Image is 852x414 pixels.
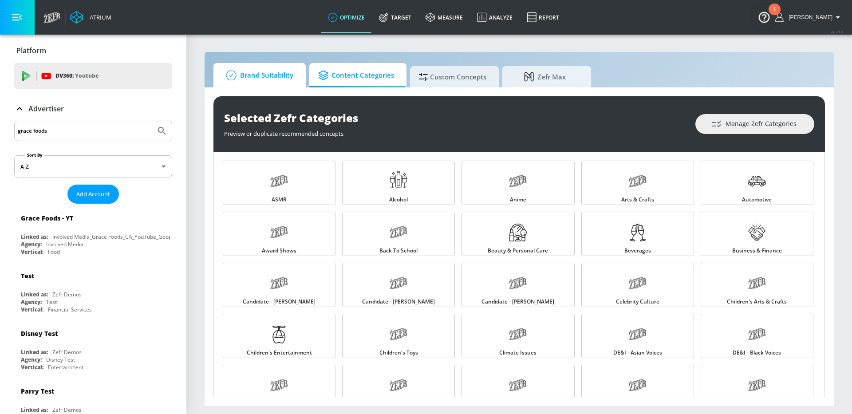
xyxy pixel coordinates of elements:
span: Back to School [379,248,418,253]
span: Candidate - [PERSON_NAME] [481,299,554,304]
a: Back to School [342,212,455,256]
a: Candidate - [PERSON_NAME] [461,263,574,307]
a: Candidate - [PERSON_NAME] [342,263,455,307]
span: Brand Suitability [222,65,293,86]
span: Content Categories [318,65,394,86]
p: Advertiser [28,104,64,114]
div: Vertical: [21,306,43,313]
span: Climate Issues [499,350,536,355]
span: login as: casey.cohen@zefr.com [785,14,832,20]
span: DE&I - Black Voices [733,350,781,355]
div: Grace Foods - YTLinked as:Involved Media_Grace Foods_CA_YouTube_GoogleAdsAgency:Involved MediaVer... [14,207,172,258]
a: Alcohol [342,161,455,205]
a: Anime [461,161,574,205]
span: Candidate - [PERSON_NAME] [362,299,435,304]
a: Atrium [70,11,111,24]
a: Business & Finance [701,212,813,256]
div: Grace Foods - YT [21,214,73,222]
div: Parry Test [21,387,54,395]
button: Manage Zefr Categories [695,114,814,134]
div: Agency: [21,356,42,363]
div: 1 [773,9,776,21]
span: Manage Zefr Categories [713,118,797,130]
div: Vertical: [21,363,43,371]
p: Youtube [75,71,99,80]
div: Involved Media_Grace Foods_CA_YouTube_GoogleAds [52,233,185,241]
input: Search by name [18,125,152,137]
div: Food [48,248,60,256]
a: Analyze [470,1,520,33]
div: Advertiser [14,96,172,121]
a: Candidate - [PERSON_NAME] [223,263,335,307]
span: Zefr Max [511,66,579,87]
button: Open Resource Center, 1 new notification [752,4,777,29]
span: DE&I - Asian Voices [613,350,662,355]
div: Zefr Demos [52,291,82,298]
label: Sort By [25,152,44,158]
a: Children's Entertainment [223,314,335,358]
a: Celebrity Culture [581,263,694,307]
a: Automotive [701,161,813,205]
div: Linked as: [21,348,48,356]
div: Platform [14,38,172,63]
span: v 4.28.0 [831,29,843,34]
span: ASMR [272,197,287,202]
span: Award Shows [262,248,296,253]
a: DE&I - Asian Voices [581,314,694,358]
span: Children's Arts & Crafts [727,299,787,304]
div: Involved Media [46,241,83,248]
div: Linked as: [21,406,48,414]
span: Beauty & Personal Care [488,248,548,253]
div: Financial Services [48,306,92,313]
span: Business & Finance [732,248,782,253]
div: Zefr Demos [52,406,82,414]
span: Arts & Crafts [621,197,654,202]
div: Linked as: [21,233,48,241]
a: ASMR [223,161,335,205]
div: Test [21,272,34,280]
div: TestLinked as:Zefr DemosAgency:TestVertical:Financial Services [14,265,172,315]
button: Add Account [67,185,119,204]
span: Children's Entertainment [247,350,312,355]
div: DV360: Youtube [14,63,172,89]
a: Award Shows [223,212,335,256]
p: DV360: [55,71,99,81]
a: Beauty & Personal Care [461,212,574,256]
div: A-Z [14,155,172,177]
div: Zefr Demos [52,348,82,356]
a: Beverages [581,212,694,256]
span: Celebrity Culture [616,299,659,304]
button: Submit Search [152,121,172,141]
p: Platform [16,46,46,55]
div: Atrium [86,13,111,21]
span: Automotive [742,197,772,202]
a: DE&I - Black Voices [701,314,813,358]
span: Children's Toys [379,350,418,355]
div: Test [46,298,57,306]
a: Report [520,1,566,33]
a: optimize [321,1,372,33]
a: Children's Arts & Crafts [701,263,813,307]
span: Add Account [76,189,110,199]
a: measure [418,1,470,33]
a: Arts & Crafts [581,161,694,205]
div: Disney Test [21,329,58,338]
div: Linked as: [21,291,48,298]
div: Disney Test [46,356,75,363]
div: Agency: [21,241,42,248]
span: Custom Concepts [419,66,486,87]
div: Vertical: [21,248,43,256]
a: Children's Toys [342,314,455,358]
div: Selected Zefr Categories [224,110,686,125]
span: Anime [510,197,526,202]
button: [PERSON_NAME] [775,12,843,23]
div: Disney TestLinked as:Zefr DemosAgency:Disney TestVertical:Entertainment [14,323,172,373]
a: Target [372,1,418,33]
span: Beverages [624,248,651,253]
div: Preview or duplicate recommended concepts [224,125,686,138]
span: Candidate - [PERSON_NAME] [243,299,316,304]
div: Entertainment [48,363,83,371]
